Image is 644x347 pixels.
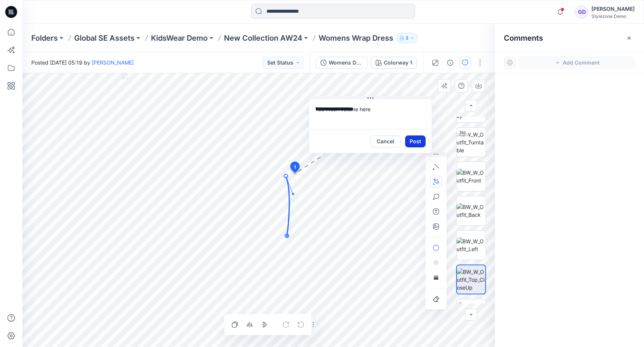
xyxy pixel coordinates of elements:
[457,131,486,154] img: BW_W_Outfit_Turntable
[591,4,635,13] div: [PERSON_NAME]
[575,5,588,19] div: GD
[224,33,302,43] a: New Collection AW24
[457,302,486,326] img: BW_W_Outfit_Bottom_CloseUp
[294,164,296,171] span: 1
[457,237,486,253] img: BW_W_Outfit_Left
[457,169,486,184] img: BW_W_Outfit_Front
[371,57,417,69] button: Colorway 1
[92,59,134,66] a: [PERSON_NAME]
[405,135,426,147] button: Post
[316,57,368,69] button: Womens Dress
[444,57,456,69] button: Details
[591,13,635,19] div: Stylezone Demo
[384,59,412,67] div: Colorway 1
[31,59,134,66] span: Posted [DATE] 05:19 by
[457,268,485,291] img: BW_W_Outfit_Top_CloseUp
[370,135,401,147] button: Cancel
[329,59,363,67] div: Womens Dress
[74,33,135,43] a: Global SE Assets
[31,33,58,43] a: Folders
[396,33,418,43] button: 3
[319,33,393,43] p: Womens Wrap Dress
[504,34,543,43] h2: Comments
[405,34,408,42] p: 3
[151,33,208,43] a: KidsWear Demo
[519,57,635,69] button: Add Comment
[457,203,486,219] img: BW_W_Outfit_Back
